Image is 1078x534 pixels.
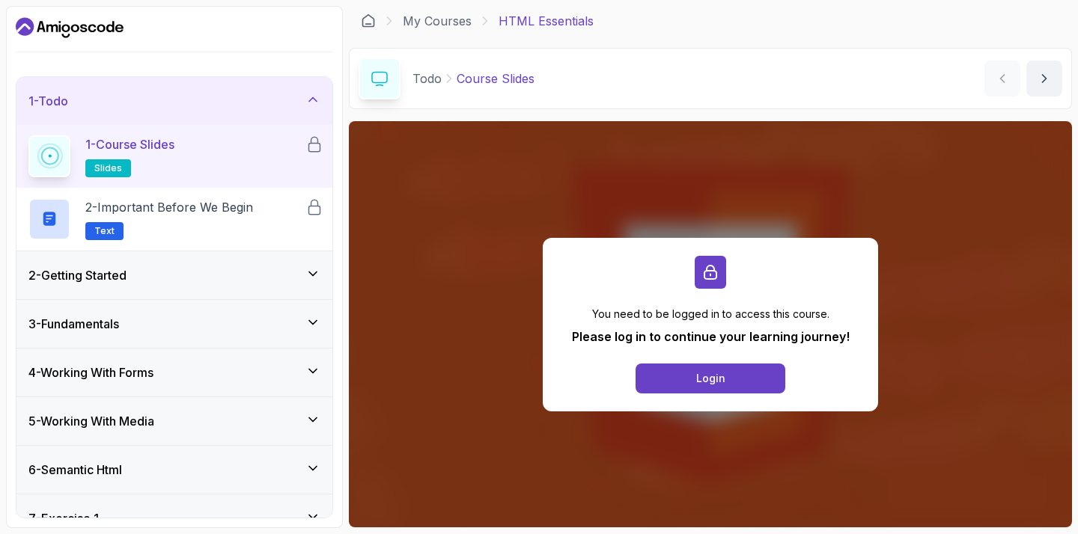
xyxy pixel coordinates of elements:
span: slides [94,162,122,174]
button: previous content [984,61,1020,96]
button: 3-Fundamentals [16,300,332,348]
a: My Courses [403,12,472,30]
h3: 3 - Fundamentals [28,315,119,333]
button: 2-Getting Started [16,251,332,299]
p: 2 - Important Before We Begin [85,198,253,216]
button: next content [1026,61,1062,96]
span: Text [94,225,115,237]
button: Login [636,363,785,393]
div: Login [696,371,725,386]
button: 2-Important Before We BeginText [28,198,320,240]
button: 5-Working With Media [16,397,332,445]
h3: 7 - Exercise 1 [28,509,99,527]
a: Dashboard [16,16,124,40]
p: Todo [412,70,442,88]
p: Please log in to continue your learning journey! [572,328,850,346]
p: You need to be logged in to access this course. [572,307,850,322]
a: Dashboard [361,13,376,28]
button: 4-Working With Forms [16,349,332,396]
h3: 2 - Getting Started [28,266,127,284]
button: 6-Semantic Html [16,446,332,494]
button: 1-Course Slidesslides [28,135,320,177]
h3: 6 - Semantic Html [28,461,122,479]
p: HTML Essentials [499,12,594,30]
p: Course Slides [457,70,535,88]
h3: 1 - Todo [28,92,68,110]
h3: 5 - Working With Media [28,412,154,430]
h3: 4 - Working With Forms [28,363,153,381]
p: 1 - Course Slides [85,135,174,153]
button: 1-Todo [16,77,332,125]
